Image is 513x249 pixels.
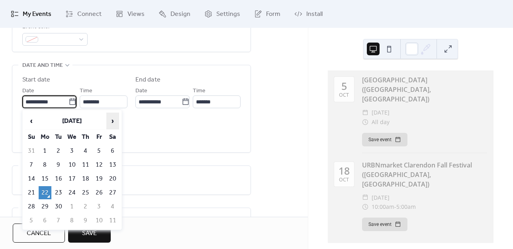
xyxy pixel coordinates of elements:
td: 3 [93,200,106,213]
td: 8 [66,214,78,227]
div: Event color [22,22,86,32]
td: 24 [66,186,78,199]
td: 3 [66,144,78,158]
td: 23 [52,186,65,199]
th: Su [25,130,38,144]
td: 1 [66,200,78,213]
td: 30 [52,200,65,213]
span: - [394,202,396,212]
span: Install [306,10,323,19]
td: 4 [106,200,119,213]
span: Save [82,229,97,238]
td: 6 [39,214,51,227]
td: 14 [25,172,38,185]
a: Design [153,3,196,25]
button: Save event [362,218,407,231]
a: Settings [198,3,246,25]
th: Tu [52,130,65,144]
div: ​ [362,117,368,127]
td: 17 [66,172,78,185]
div: Start date [22,75,50,85]
th: Mo [39,130,51,144]
a: Views [110,3,151,25]
span: Form [266,10,280,19]
div: End date [135,75,161,85]
td: 6 [106,144,119,158]
span: Time [193,86,206,96]
span: [DATE] [372,108,390,117]
div: [GEOGRAPHIC_DATA] ([GEOGRAPHIC_DATA], [GEOGRAPHIC_DATA]) [362,75,487,104]
td: 10 [66,158,78,171]
td: 18 [79,172,92,185]
a: Form [248,3,286,25]
td: 4 [79,144,92,158]
span: ‹ [25,113,37,129]
td: 28 [25,200,38,213]
td: 12 [93,158,106,171]
span: Date and time [22,61,63,70]
th: [DATE] [39,113,106,130]
td: 2 [52,144,65,158]
th: We [66,130,78,144]
button: Save event [362,133,407,146]
th: Sa [106,130,119,144]
td: 31 [25,144,38,158]
span: 5:00am [396,202,416,212]
td: 1 [39,144,51,158]
td: 5 [93,144,106,158]
span: Connect [77,10,102,19]
td: 25 [79,186,92,199]
button: Save [68,224,111,243]
span: Design [170,10,190,19]
a: Install [288,3,329,25]
td: 2 [79,200,92,213]
th: Th [79,130,92,144]
td: 27 [106,186,119,199]
td: 19 [93,172,106,185]
button: Cancel [13,224,65,243]
a: My Events [5,3,57,25]
td: 9 [79,214,92,227]
div: Oct [339,177,349,183]
td: 5 [25,214,38,227]
div: Oct [339,93,349,98]
span: Date [135,86,147,96]
span: Date [22,86,34,96]
span: Views [127,10,145,19]
span: 10:00am [372,202,394,212]
td: 10 [93,214,106,227]
td: 7 [52,214,65,227]
span: › [107,113,119,129]
a: Connect [59,3,108,25]
td: 11 [79,158,92,171]
div: ​ [362,202,368,212]
div: ​ [362,108,368,117]
span: Settings [216,10,240,19]
div: URBNmarket Clarendon Fall Festival ([GEOGRAPHIC_DATA], [GEOGRAPHIC_DATA]) [362,160,487,189]
th: Fr [93,130,106,144]
td: 21 [25,186,38,199]
span: All day [372,117,390,127]
div: 18 [339,166,350,176]
span: [DATE] [372,193,390,202]
td: 20 [106,172,119,185]
td: 8 [39,158,51,171]
td: 11 [106,214,119,227]
td: 13 [106,158,119,171]
span: My Events [23,10,51,19]
td: 15 [39,172,51,185]
span: Cancel [27,229,51,238]
td: 9 [52,158,65,171]
span: Time [80,86,92,96]
td: 26 [93,186,106,199]
td: 22 [39,186,51,199]
div: 5 [341,81,347,91]
td: 29 [39,200,51,213]
td: 7 [25,158,38,171]
td: 16 [52,172,65,185]
div: ​ [362,193,368,202]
